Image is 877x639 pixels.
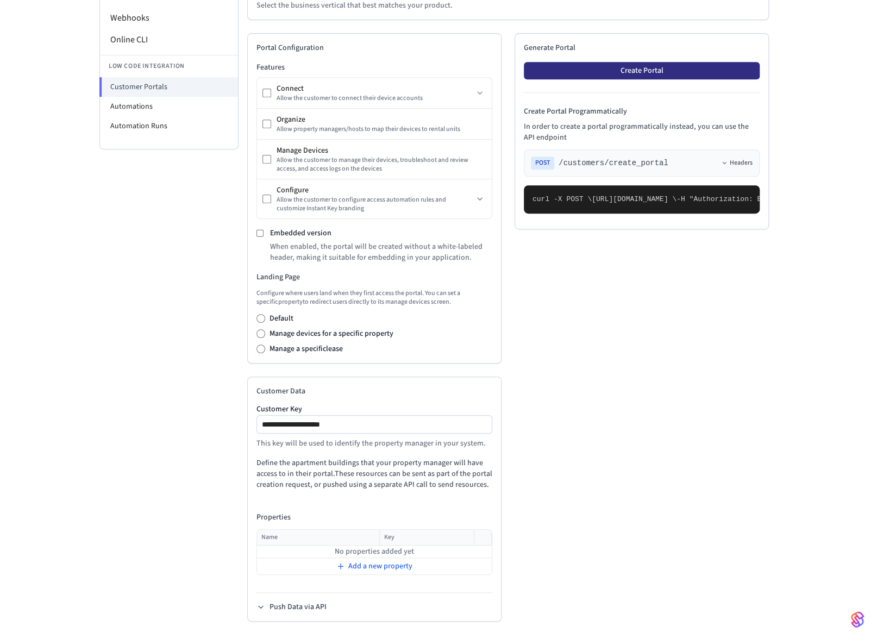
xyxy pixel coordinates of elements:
label: Customer Key [256,405,492,413]
div: Manage Devices [277,145,486,156]
li: Webhooks [100,7,238,29]
h4: Properties [256,512,492,523]
th: Name [257,530,379,546]
label: Manage devices for a specific property [270,328,393,339]
div: Allow the customer to configure access automation rules and customize Instant Key branding [277,196,473,213]
p: Configure where users land when they first access the portal. You can set a specific property to ... [256,289,492,306]
p: This key will be used to identify the property manager in your system. [256,438,492,449]
h2: Customer Data [256,386,492,397]
span: [URL][DOMAIN_NAME] \ [592,195,676,203]
div: Allow property managers/hosts to map their devices to rental units [277,125,486,134]
div: Configure [277,185,473,196]
span: POST [531,156,554,170]
div: Allow the customer to connect their device accounts [277,94,473,103]
h2: Portal Configuration [256,42,492,53]
span: curl -X POST \ [533,195,592,203]
h3: Landing Page [256,272,492,283]
button: Push Data via API [256,602,327,612]
h4: Create Portal Programmatically [524,106,760,117]
label: Manage a specific lease [270,343,343,354]
img: SeamLogoGradient.69752ec5.svg [851,611,864,628]
li: Customer Portals [99,77,238,97]
p: In order to create a portal programmatically instead, you can use the API endpoint [524,121,760,143]
p: When enabled, the portal will be created without a white-labeled header, making it suitable for e... [270,241,492,263]
div: Connect [277,83,473,94]
div: Allow the customer to manage their devices, troubleshoot and review access, and access logs on th... [277,156,486,173]
h2: Generate Portal [524,42,760,53]
h3: Features [256,62,492,73]
th: Key [379,530,474,546]
li: Low Code Integration [100,55,238,77]
label: Embedded version [270,228,331,239]
li: Online CLI [100,29,238,51]
span: /customers/create_portal [559,158,668,168]
div: Organize [277,114,486,125]
span: Add a new property [348,561,412,572]
td: No properties added yet [257,546,492,558]
label: Default [270,313,293,324]
li: Automations [100,97,238,116]
p: Define the apartment buildings that your property manager will have access to in their portal. Th... [256,458,492,490]
button: Headers [721,159,753,167]
li: Automation Runs [100,116,238,136]
button: Create Portal [524,62,760,79]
